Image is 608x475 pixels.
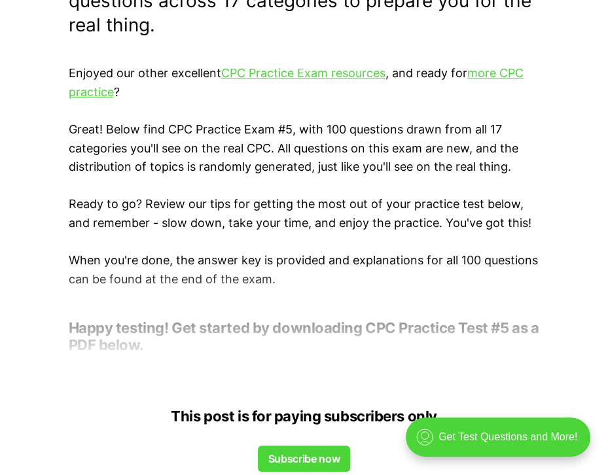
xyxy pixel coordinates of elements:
[395,411,608,475] iframe: portal-trigger
[258,446,351,472] button: Subscribe now
[221,66,385,80] a: CPC Practice Exam resources
[69,251,540,289] p: When you're done, the answer key is provided and explanations for all 100 questions can be found ...
[69,64,540,102] p: Enjoyed our other excellent , and ready for ?
[69,195,540,233] p: Ready to go? Review our tips for getting the most out of your practice test below, and remember -...
[69,120,540,177] p: Great! Below find CPC Practice Exam #5, with 100 questions drawn from all 17 categories you'll se...
[69,66,524,99] a: more CPC practice
[69,408,540,425] h4: This post is for paying subscribers only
